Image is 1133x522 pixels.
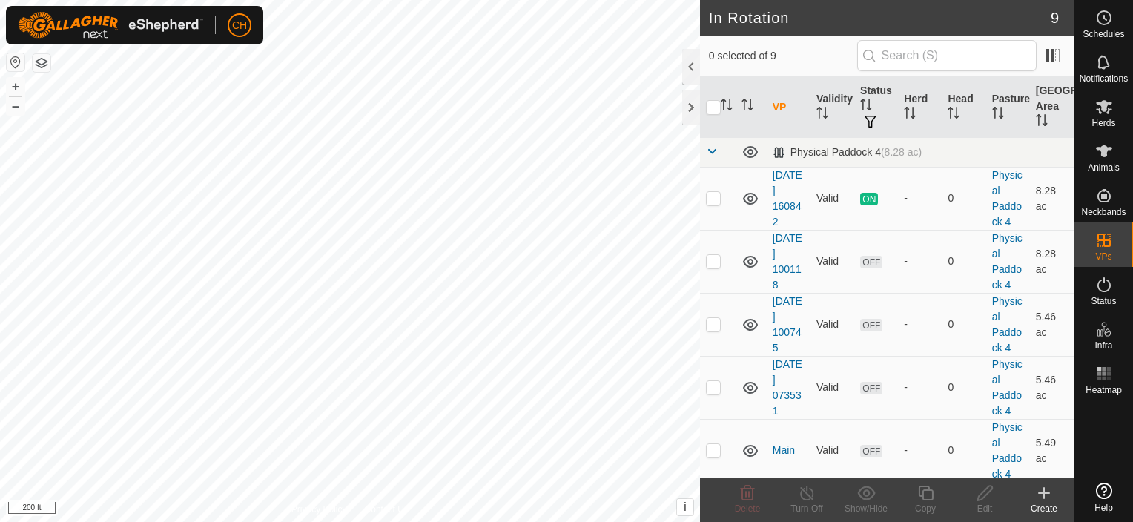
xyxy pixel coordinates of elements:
[232,18,247,33] span: CH
[992,169,1023,228] a: Physical Paddock 4
[942,77,985,138] th: Head
[777,502,836,515] div: Turn Off
[860,101,872,113] p-sorticon: Activate to sort
[1051,7,1059,29] span: 9
[1030,419,1074,482] td: 5.49 ac
[684,500,687,513] span: i
[1081,208,1126,217] span: Neckbands
[7,78,24,96] button: +
[942,419,985,482] td: 0
[860,319,882,331] span: OFF
[721,101,733,113] p-sorticon: Activate to sort
[992,358,1023,417] a: Physical Paddock 4
[904,317,936,332] div: -
[773,295,802,354] a: [DATE] 100745
[1074,477,1133,518] a: Help
[365,503,409,516] a: Contact Us
[904,443,936,458] div: -
[741,101,753,113] p-sorticon: Activate to sort
[1094,341,1112,350] span: Infra
[709,9,1051,27] h2: In Rotation
[860,193,878,205] span: ON
[1088,163,1120,172] span: Animals
[767,77,810,138] th: VP
[904,380,936,395] div: -
[773,232,802,291] a: [DATE] 100118
[992,232,1023,291] a: Physical Paddock 4
[1086,386,1122,394] span: Heatmap
[810,167,854,230] td: Valid
[735,503,761,514] span: Delete
[904,109,916,121] p-sorticon: Activate to sort
[860,382,882,394] span: OFF
[881,146,922,158] span: (8.28 ac)
[992,295,1023,354] a: Physical Paddock 4
[948,109,959,121] p-sorticon: Activate to sort
[1030,77,1074,138] th: [GEOGRAPHIC_DATA] Area
[709,48,857,64] span: 0 selected of 9
[992,421,1023,480] a: Physical Paddock 4
[810,356,854,419] td: Valid
[810,230,854,293] td: Valid
[1014,502,1074,515] div: Create
[857,40,1037,71] input: Search (S)
[1036,116,1048,128] p-sorticon: Activate to sort
[773,358,802,417] a: [DATE] 073531
[291,503,347,516] a: Privacy Policy
[896,502,955,515] div: Copy
[860,445,882,457] span: OFF
[810,419,854,482] td: Valid
[773,169,802,228] a: [DATE] 160842
[1030,356,1074,419] td: 5.46 ac
[898,77,942,138] th: Herd
[992,109,1004,121] p-sorticon: Activate to sort
[904,254,936,269] div: -
[836,502,896,515] div: Show/Hide
[7,97,24,115] button: –
[810,77,854,138] th: Validity
[816,109,828,121] p-sorticon: Activate to sort
[986,77,1030,138] th: Pasture
[955,502,1014,515] div: Edit
[1030,167,1074,230] td: 8.28 ac
[773,444,795,456] a: Main
[1094,503,1113,512] span: Help
[942,293,985,356] td: 0
[33,54,50,72] button: Map Layers
[1083,30,1124,39] span: Schedules
[942,356,985,419] td: 0
[1030,293,1074,356] td: 5.46 ac
[1091,297,1116,305] span: Status
[942,230,985,293] td: 0
[677,499,693,515] button: i
[18,12,203,39] img: Gallagher Logo
[1080,74,1128,83] span: Notifications
[854,77,898,138] th: Status
[1091,119,1115,128] span: Herds
[942,167,985,230] td: 0
[7,53,24,71] button: Reset Map
[860,256,882,268] span: OFF
[810,293,854,356] td: Valid
[904,191,936,206] div: -
[1030,230,1074,293] td: 8.28 ac
[1095,252,1111,261] span: VPs
[773,146,922,159] div: Physical Paddock 4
